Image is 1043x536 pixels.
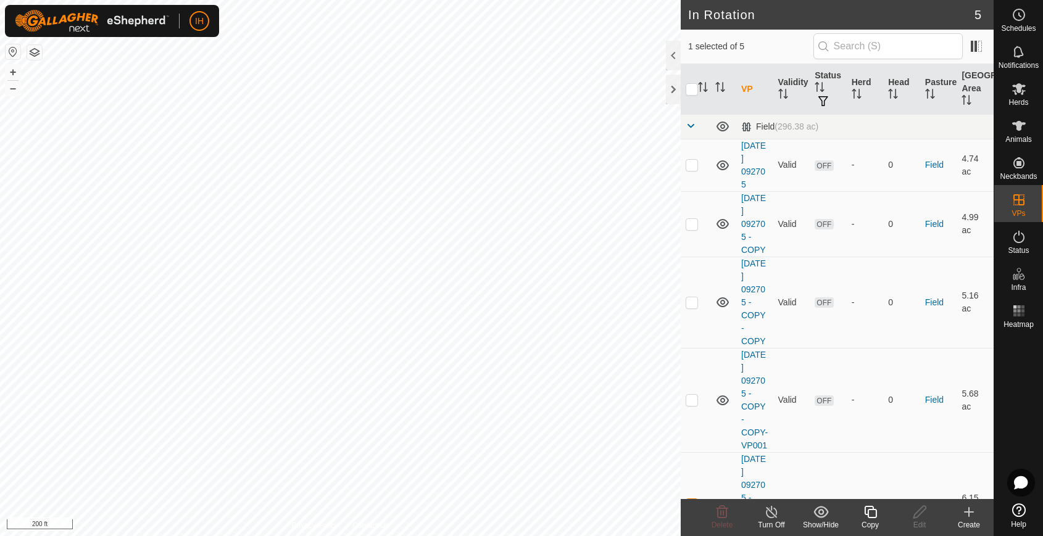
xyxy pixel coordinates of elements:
[747,519,796,530] div: Turn Off
[895,519,944,530] div: Edit
[291,520,338,531] a: Privacy Policy
[999,62,1039,69] span: Notifications
[773,64,810,115] th: Validity
[925,297,944,307] a: Field
[741,350,768,450] a: [DATE] 092705 - COPY - COPY-VP001
[888,91,898,101] p-sorticon: Activate to sort
[773,191,810,257] td: Valid
[962,97,971,107] p-sorticon: Activate to sort
[944,519,994,530] div: Create
[852,159,879,171] div: -
[974,6,981,24] span: 5
[957,139,994,191] td: 4.74 ac
[957,257,994,348] td: 5.16 ac
[698,84,708,94] p-sorticon: Activate to sort
[688,7,974,22] h2: In Rotation
[813,33,963,59] input: Search (S)
[852,91,862,101] p-sorticon: Activate to sort
[994,498,1043,533] a: Help
[810,64,847,115] th: Status
[852,498,879,511] div: Cows
[6,44,20,59] button: Reset Map
[852,296,879,309] div: -
[778,91,788,101] p-sorticon: Activate to sort
[883,348,920,452] td: 0
[852,218,879,231] div: -
[741,122,818,132] div: Field
[1012,210,1025,217] span: VPs
[883,257,920,348] td: 0
[846,519,895,530] div: Copy
[925,160,944,170] a: Field
[920,64,957,115] th: Pasture
[1005,136,1032,143] span: Animals
[27,45,42,60] button: Map Layers
[883,191,920,257] td: 0
[688,40,813,53] span: 1 selected of 5
[773,257,810,348] td: Valid
[6,65,20,80] button: +
[15,10,169,32] img: Gallagher Logo
[775,122,818,131] span: (296.38 ac)
[847,64,884,115] th: Herd
[1011,521,1026,528] span: Help
[195,15,204,28] span: IH
[957,348,994,452] td: 5.68 ac
[815,297,833,308] span: OFF
[957,191,994,257] td: 4.99 ac
[6,81,20,96] button: –
[925,395,944,405] a: Field
[815,160,833,171] span: OFF
[741,193,766,255] a: [DATE] 092705 - COPY
[1008,99,1028,106] span: Herds
[815,219,833,229] span: OFF
[957,64,994,115] th: [GEOGRAPHIC_DATA] Area
[925,91,935,101] p-sorticon: Activate to sort
[883,139,920,191] td: 0
[925,219,944,229] a: Field
[741,141,766,189] a: [DATE] 092705
[796,519,846,530] div: Show/Hide
[1001,25,1036,32] span: Schedules
[852,394,879,406] div: -
[773,348,810,452] td: Valid
[1004,321,1034,328] span: Heatmap
[352,520,389,531] a: Contact Us
[815,395,833,406] span: OFF
[815,84,825,94] p-sorticon: Activate to sort
[712,521,733,529] span: Delete
[736,64,773,115] th: VP
[883,64,920,115] th: Head
[715,84,725,94] p-sorticon: Activate to sort
[773,139,810,191] td: Valid
[741,258,766,346] a: [DATE] 092705 - COPY - COPY
[1011,284,1026,291] span: Infra
[1000,173,1037,180] span: Neckbands
[1008,247,1029,254] span: Status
